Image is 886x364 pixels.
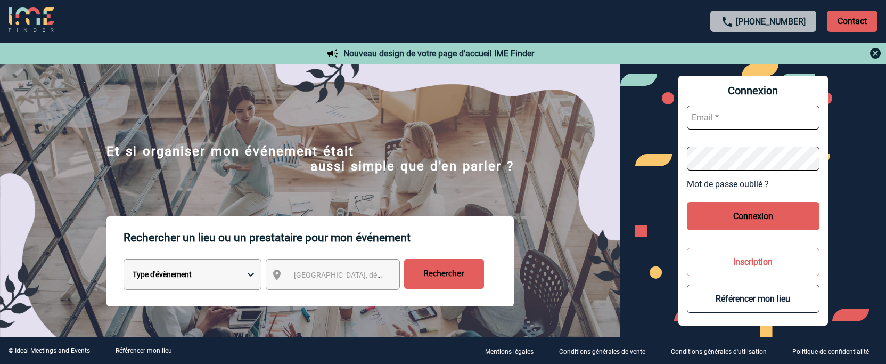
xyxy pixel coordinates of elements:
a: [PHONE_NUMBER] [736,17,806,27]
a: Conditions générales de vente [551,346,662,356]
button: Inscription [687,248,820,276]
button: Connexion [687,202,820,230]
a: Mentions légales [477,346,551,356]
span: Connexion [687,84,820,97]
img: call-24-px.png [721,15,734,28]
p: Rechercher un lieu ou un prestataire pour mon événement [124,216,514,259]
p: Conditions générales de vente [559,348,645,355]
a: Référencer mon lieu [116,347,172,354]
a: Conditions générales d'utilisation [662,346,784,356]
div: © Ideal Meetings and Events [9,347,90,354]
a: Mot de passe oublié ? [687,179,820,189]
span: [GEOGRAPHIC_DATA], département, région... [294,271,442,279]
a: Politique de confidentialité [784,346,886,356]
input: Email * [687,106,820,130]
p: Mentions légales [485,348,534,355]
input: Rechercher [404,259,484,289]
p: Politique de confidentialité [792,348,869,355]
p: Conditions générales d'utilisation [671,348,767,355]
p: Contact [827,11,877,32]
button: Référencer mon lieu [687,285,820,313]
